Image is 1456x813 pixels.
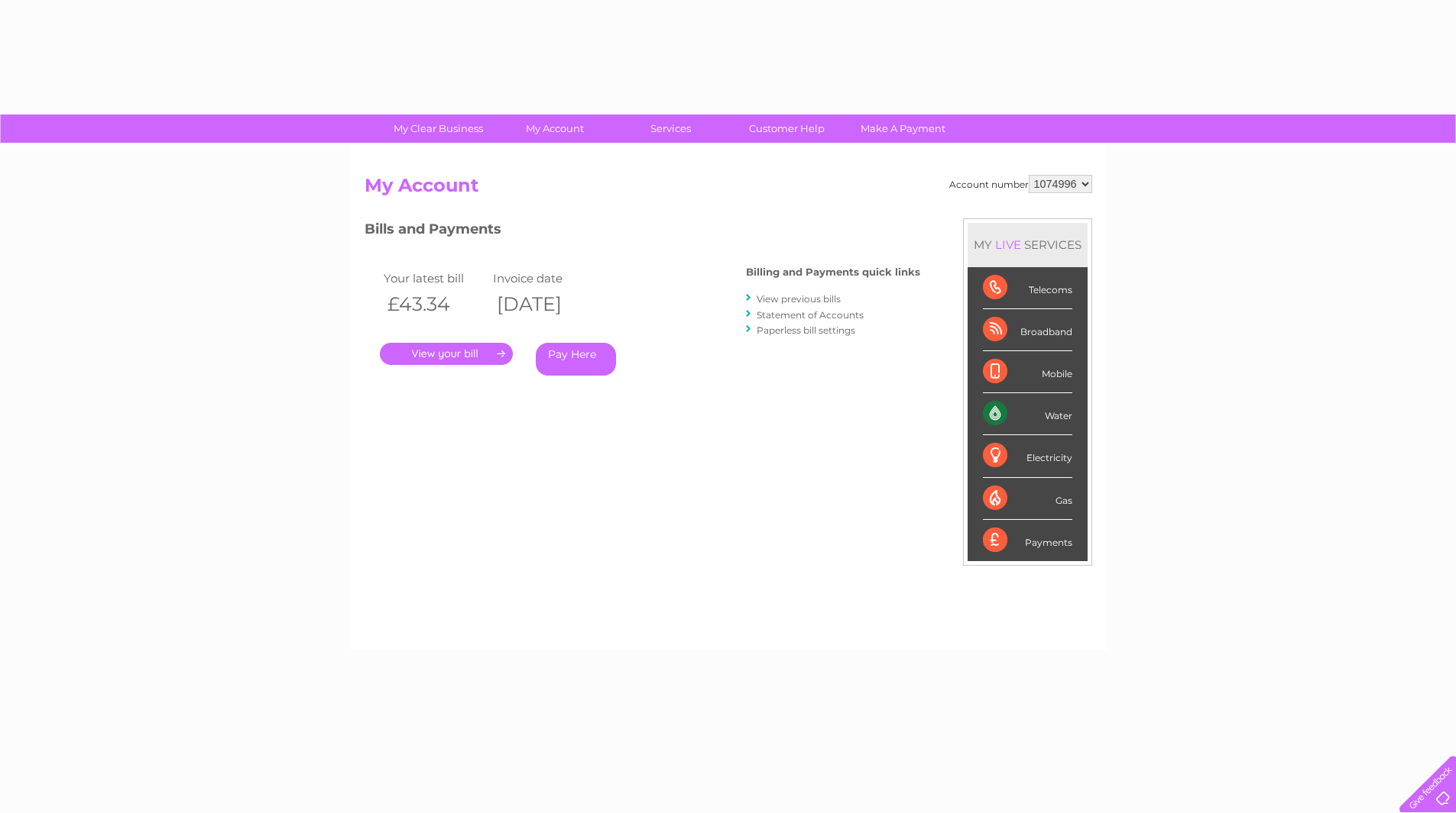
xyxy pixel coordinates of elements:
div: LIVE [992,237,1024,252]
a: My Clear Business [375,115,501,143]
div: Broadband [983,309,1072,351]
div: Mobile [983,351,1072,393]
div: Account number [949,175,1092,193]
h2: My Account [365,175,1092,204]
a: Services [608,115,734,143]
h4: Billing and Payments quick links [746,266,920,278]
h3: Bills and Payments [365,218,920,245]
th: [DATE] [489,289,599,320]
a: . [380,343,513,365]
a: Make A Payment [840,115,966,143]
a: Customer Help [724,115,850,143]
div: Water [983,393,1072,435]
td: Your latest bill [380,268,490,289]
a: My Account [491,115,618,143]
td: Invoice date [489,268,599,289]
a: Statement of Accounts [757,309,864,321]
div: Telecoms [983,267,1072,309]
a: Pay Here [536,343,616,376]
a: View previous bills [757,293,841,305]
div: Payments [983,520,1072,561]
div: MY SERVICES [968,223,1088,266]
div: Gas [983,478,1072,520]
div: Electricity [983,435,1072,477]
a: Paperless bill settings [757,324,855,336]
th: £43.34 [380,289,490,320]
